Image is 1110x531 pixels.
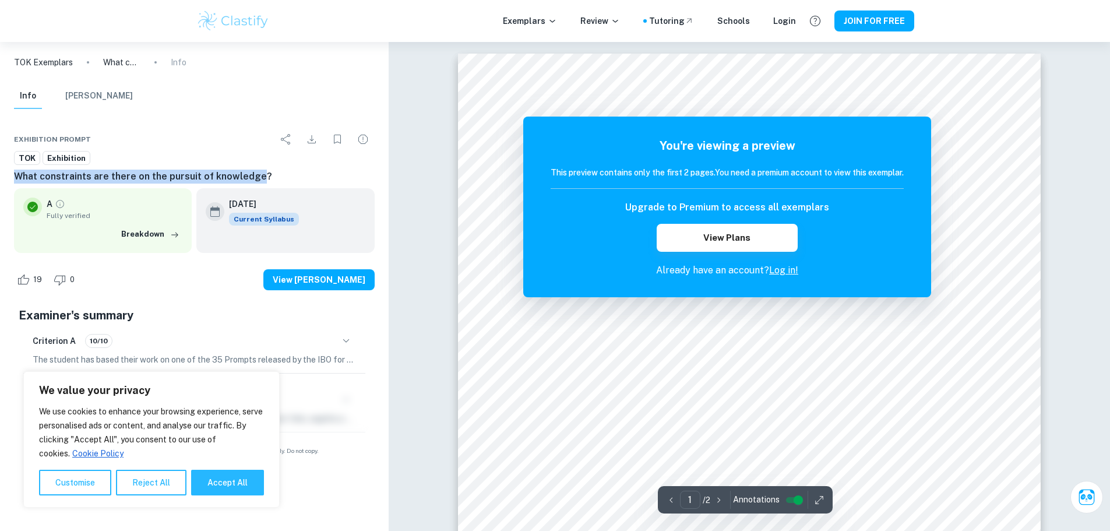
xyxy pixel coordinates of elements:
[72,448,124,459] a: Cookie Policy
[39,384,264,398] p: We value your privacy
[326,128,349,151] div: Bookmark
[103,56,140,69] p: What constraints are there on the pursuit of knowledge?
[33,353,356,366] p: The student has based their work on one of the 35 Prompts released by the IBO for the examination...
[274,128,298,151] div: Share
[191,470,264,495] button: Accept All
[14,134,91,145] span: Exhibition Prompt
[300,128,323,151] div: Download
[773,15,796,27] a: Login
[116,470,186,495] button: Reject All
[196,9,270,33] img: Clastify logo
[657,224,798,252] button: View Plans
[14,446,375,455] span: Example of past student work. For reference on structure and expectations only. Do not copy.
[580,15,620,27] p: Review
[503,15,557,27] p: Exemplars
[86,336,112,346] span: 10/10
[229,213,299,226] div: This exemplar is based on the current syllabus. Feel free to refer to it for inspiration/ideas wh...
[703,494,710,507] p: / 2
[14,83,42,109] button: Info
[625,201,829,214] h6: Upgrade to Premium to access all exemplars
[19,307,370,324] h5: Examiner's summary
[43,153,90,164] span: Exhibition
[171,56,186,69] p: Info
[733,494,780,506] span: Annotations
[64,274,81,286] span: 0
[351,128,375,151] div: Report issue
[23,371,280,508] div: We value your privacy
[805,11,825,31] button: Help and Feedback
[39,405,264,460] p: We use cookies to enhance your browsing experience, serve personalised ads or content, and analys...
[15,153,40,164] span: TOK
[551,263,904,277] p: Already have an account?
[65,83,133,109] button: [PERSON_NAME]
[47,210,182,221] span: Fully verified
[43,151,90,166] a: Exhibition
[27,274,48,286] span: 19
[14,56,73,69] a: TOK Exemplars
[14,170,375,184] h6: What constraints are there on the pursuit of knowledge?
[39,470,111,495] button: Customise
[551,137,904,154] h5: You're viewing a preview
[14,270,48,289] div: Like
[769,265,798,276] a: Log in!
[55,199,65,209] a: Grade fully verified
[33,335,76,347] h6: Criterion A
[229,213,299,226] span: Current Syllabus
[14,151,40,166] a: TOK
[263,269,375,290] button: View [PERSON_NAME]
[47,198,52,210] p: A
[649,15,694,27] a: Tutoring
[551,166,904,179] h6: This preview contains only the first 2 pages. You need a premium account to view this exemplar.
[1070,481,1103,514] button: Ask Clai
[717,15,750,27] a: Schools
[834,10,914,31] button: JOIN FOR FREE
[229,198,290,210] h6: [DATE]
[118,226,182,243] button: Breakdown
[51,270,81,289] div: Dislike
